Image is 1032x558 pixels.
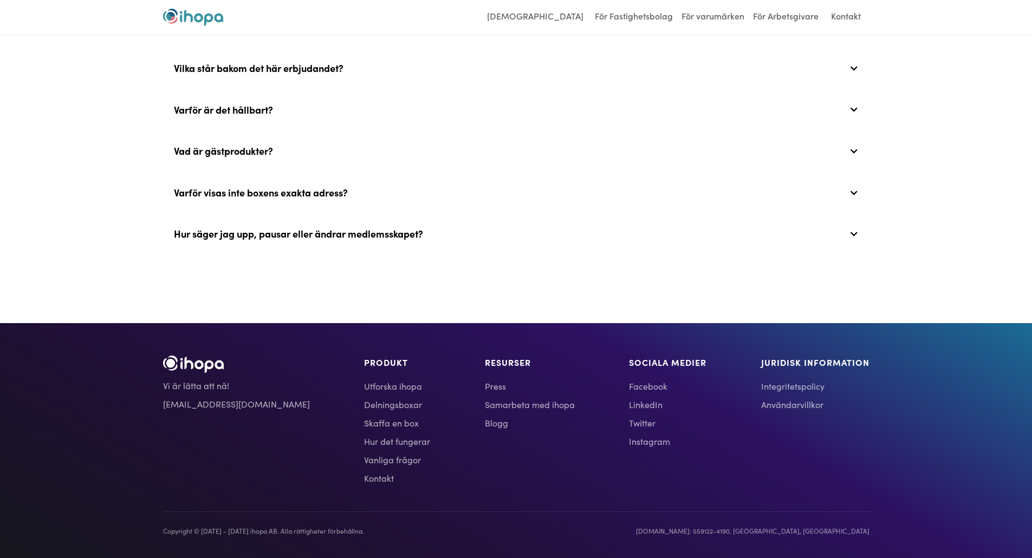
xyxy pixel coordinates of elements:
[636,525,869,537] div: [DOMAIN_NAME]: 559122-4190. [GEOGRAPHIC_DATA], [GEOGRAPHIC_DATA]
[163,175,869,210] div: Varför visas inte boxens exakta adress?
[485,416,575,429] a: Blogg
[629,398,706,411] a: LinkedIn
[163,92,869,127] div: Varför är det hållbart?
[485,379,575,392] a: Press
[163,397,310,410] a: [EMAIL_ADDRESS][DOMAIN_NAME]
[761,356,869,369] h2: JURIDISK INFORMATION
[629,379,706,392] a: Facebook
[364,379,430,392] a: Utforska ihopa
[629,356,706,369] h2: SOCIALA MEDIER
[364,356,430,369] h2: PRODUKT
[761,379,869,392] a: Integritetspolicy
[163,9,223,26] img: ihopa logo
[482,9,589,26] a: [DEMOGRAPHIC_DATA]
[750,9,821,26] a: För Arbetsgivare
[364,398,430,411] a: Delningsboxar
[679,9,747,26] a: För varumärken
[174,228,423,240] div: Hur säger jag upp, pausar eller ändrar medlemsskapet?
[174,62,343,74] div: Vilka står bakom det här erbjudandet?
[629,416,706,429] a: Twitter
[163,356,224,373] img: ihopa Logo White
[163,9,223,26] a: home
[174,104,273,116] div: Varför är det hållbart?
[485,398,575,411] a: Samarbeta med ihopa
[163,379,310,392] a: Vi är lätta att nå!
[364,435,430,448] a: Hur det fungerar
[629,435,706,448] a: Instagram
[761,398,869,411] a: Användarvillkor
[825,9,867,26] a: Kontakt
[163,216,869,251] div: Hur säger jag upp, pausar eller ändrar medlemsskapet?
[174,187,348,199] div: Varför visas inte boxens exakta adress?
[592,9,676,26] a: För Fastighetsbolag
[364,471,430,484] a: Kontakt
[174,145,273,157] div: Vad är gästprodukter?
[364,416,430,429] a: Skaffa en box
[163,525,364,537] div: Copyright © [DATE] - [DATE] ihopa AB. Alla rättigheter förbehållna.
[163,134,869,168] div: Vad är gästprodukter?
[485,356,575,369] h2: RESURSER
[364,453,430,466] a: Vanliga frågor
[163,51,869,86] div: Vilka står bakom det här erbjudandet?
